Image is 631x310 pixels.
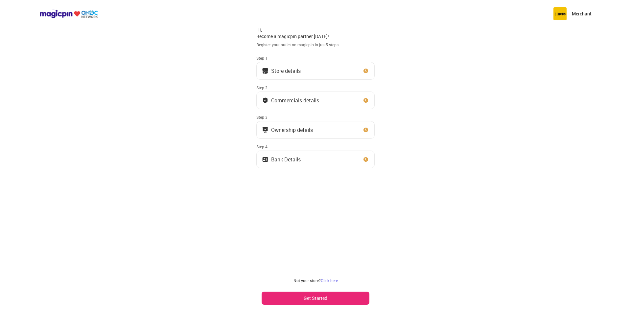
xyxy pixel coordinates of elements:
img: circus.b677b59b.png [553,7,567,20]
div: Step 1 [256,55,375,61]
img: clock_icon_new.67dbf243.svg [362,97,369,104]
a: Click here [321,278,338,283]
div: Register your outlet on magicpin in just 5 steps [256,42,375,48]
button: Bank Details [256,151,375,168]
img: clock_icon_new.67dbf243.svg [362,156,369,163]
img: ownership_icon.37569ceb.svg [262,156,269,163]
div: Ownership details [271,128,313,132]
button: Get Started [262,292,369,305]
div: Store details [271,69,301,72]
div: Step 2 [256,85,375,90]
img: ondc-logo-new-small.8a59708e.svg [39,10,98,18]
img: commercials_icon.983f7837.svg [262,127,269,133]
div: Step 3 [256,114,375,120]
img: clock_icon_new.67dbf243.svg [362,68,369,74]
button: Store details [256,62,375,80]
div: Bank Details [271,158,301,161]
img: bank_details_tick.fdc3558c.svg [262,97,269,104]
div: Hi, Become a magicpin partner [DATE]! [256,27,375,39]
button: Ownership details [256,121,375,139]
span: Not your store? [293,278,321,283]
div: Commercials details [271,99,319,102]
button: Commercials details [256,92,375,109]
div: Step 4 [256,144,375,149]
img: clock_icon_new.67dbf243.svg [362,127,369,133]
p: Merchant [572,10,592,17]
img: storeIcon.9b1f7264.svg [262,68,269,74]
